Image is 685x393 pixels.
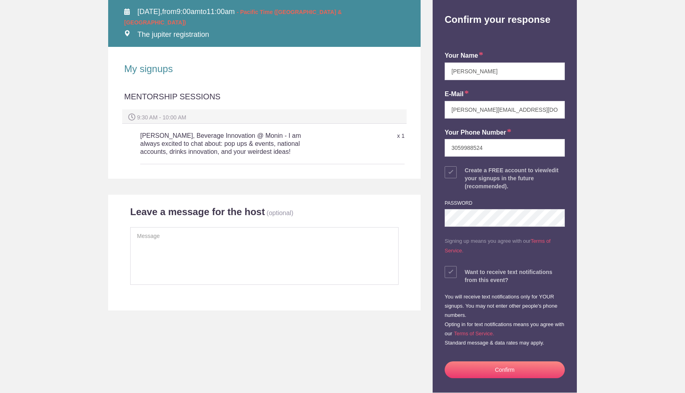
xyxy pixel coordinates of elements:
[445,101,565,119] input: e.g. julie@gmail.com
[128,113,135,121] img: Spot time
[122,109,407,124] div: 9:30 AM - 10:00 AM
[454,331,494,337] a: Terms of Service.
[124,9,342,26] span: - Pacific Time ([GEOGRAPHIC_DATA] & [GEOGRAPHIC_DATA])
[140,128,316,160] h5: [PERSON_NAME], Beverage Innovation @ Monin - I am always excited to chat about: pop ups & events,...
[445,200,472,207] label: password
[124,8,342,26] span: from to
[445,62,565,80] input: e.g. Julie Farrell
[130,206,265,218] h2: Leave a message for the host
[124,8,130,15] img: Calendar alt
[445,90,469,99] label: E-mail
[137,8,162,16] span: [DATE],
[445,361,565,378] button: Confirm
[177,8,201,16] span: 9:00am
[267,210,294,216] p: (optional)
[445,321,564,337] small: Opting in for text notifications means you agree with our
[124,63,405,75] h2: My signups
[445,51,483,60] label: your name
[207,8,235,16] span: 11:00am
[445,294,557,318] small: You will receive text notifications only for YOUR signups. You may not enter other people's phone...
[445,139,565,157] input: e.g. +14155552671
[465,268,565,284] div: Want to receive text notifications from this event?
[445,128,512,137] label: Your Phone Number
[316,129,405,143] div: x 1
[124,91,405,109] div: MENTORSHIP SESSIONS
[445,340,544,346] small: Standard message & data rates may apply.
[465,166,565,190] div: Create a FREE account to view/edit your signups in the future (recommended).
[137,30,209,38] span: The jupiter registration
[445,238,550,254] a: Terms of Service.
[445,236,565,256] p: Signing up means you agree with our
